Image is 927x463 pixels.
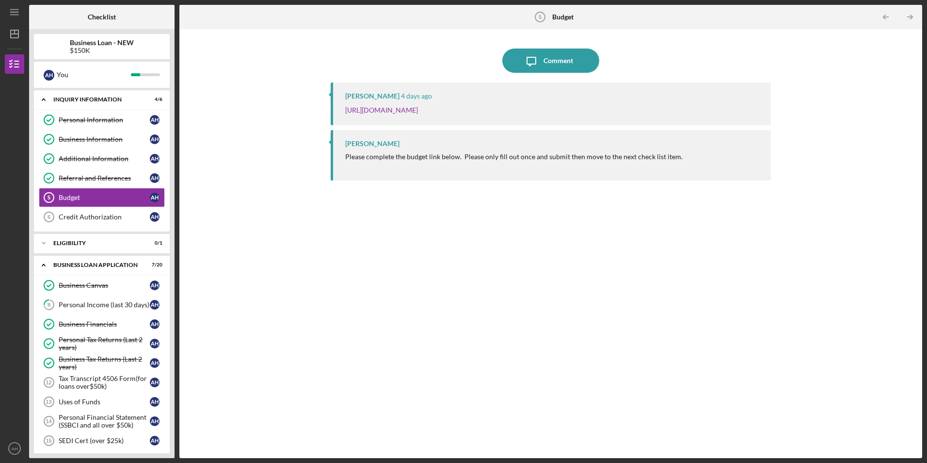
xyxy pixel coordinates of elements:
[150,212,160,222] div: A H
[53,97,138,102] div: INQUIRY INFORMATION
[48,195,50,200] tspan: 5
[59,375,150,390] div: Tax Transcript 4506 Form(for loans over$50k)
[59,320,150,328] div: Business Financials
[59,413,150,429] div: Personal Financial Statement (SSBCI and all over $50k)
[150,416,160,426] div: A H
[39,149,165,168] a: Additional InformationAH
[401,92,432,100] time: 2025-08-29 19:13
[59,194,150,201] div: Budget
[44,70,54,81] div: A H
[39,207,165,227] a: 6Credit AuthorizationAH
[59,174,150,182] div: Referral and References
[39,276,165,295] a: Business CanvasAH
[150,193,160,202] div: A H
[145,97,162,102] div: 4 / 6
[88,13,116,21] b: Checklist
[145,262,162,268] div: 7 / 20
[70,39,134,47] b: Business Loan - NEW
[150,134,160,144] div: A H
[150,397,160,407] div: A H
[11,446,17,451] text: AH
[39,188,165,207] a: 5BudgetAH
[59,437,150,445] div: SEDI Cert (over $25k)
[59,281,150,289] div: Business Canvas
[345,140,400,148] div: [PERSON_NAME]
[150,319,160,329] div: A H
[150,115,160,125] div: A H
[150,378,160,387] div: A H
[150,173,160,183] div: A H
[345,153,683,161] div: Please complete the budget link below. Please only fill out once and submit then move to the next...
[150,154,160,164] div: A H
[46,418,52,424] tspan: 14
[48,214,50,220] tspan: 6
[59,155,150,163] div: Additional Information
[48,302,50,308] tspan: 8
[5,439,24,458] button: AH
[345,106,418,114] a: [URL][DOMAIN_NAME]
[53,240,138,246] div: ELIGIBILITY
[552,13,574,21] b: Budget
[57,66,131,83] div: You
[59,355,150,371] div: Business Tax Returns (Last 2 years)
[59,213,150,221] div: Credit Authorization
[59,336,150,351] div: Personal Tax Returns (Last 2 years)
[39,353,165,373] a: Business Tax Returns (Last 2 years)AH
[59,116,150,124] div: Personal Information
[502,49,599,73] button: Comment
[39,110,165,130] a: Personal InformationAH
[150,339,160,348] div: A H
[39,392,165,412] a: 13Uses of FundsAH
[59,301,150,309] div: Personal Income (last 30 days)
[39,412,165,431] a: 14Personal Financial Statement (SSBCI and all over $50k)AH
[150,300,160,310] div: A H
[150,281,160,290] div: A H
[53,262,138,268] div: BUSINESS LOAN APPLICATION
[39,431,165,450] a: 15SEDI Cert (over $25k)AH
[39,168,165,188] a: Referral and ReferencesAH
[59,398,150,406] div: Uses of Funds
[59,135,150,143] div: Business Information
[39,130,165,149] a: Business InformationAH
[150,358,160,368] div: A H
[39,373,165,392] a: 12Tax Transcript 4506 Form(for loans over$50k)AH
[70,47,134,54] div: $150K
[345,92,400,100] div: [PERSON_NAME]
[46,399,51,405] tspan: 13
[39,314,165,334] a: Business FinancialsAH
[539,14,542,20] tspan: 5
[145,240,162,246] div: 0 / 1
[46,380,51,385] tspan: 12
[39,295,165,314] a: 8Personal Income (last 30 days)AH
[543,49,573,73] div: Comment
[39,334,165,353] a: Personal Tax Returns (Last 2 years)AH
[46,438,51,444] tspan: 15
[150,436,160,446] div: A H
